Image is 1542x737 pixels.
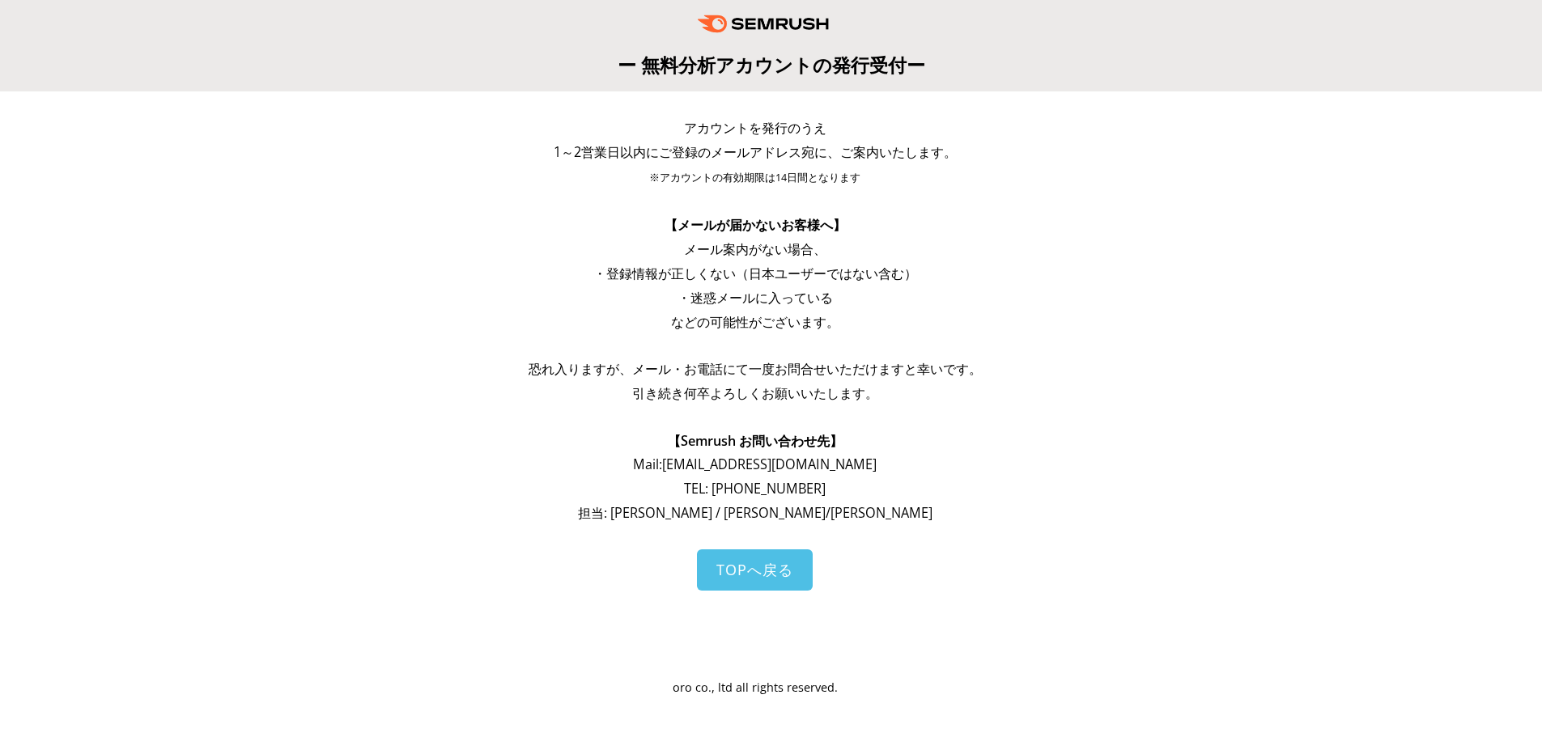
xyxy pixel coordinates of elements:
[716,560,793,579] span: TOPへ戻る
[649,171,860,184] span: ※アカウントの有効期限は14日間となります
[668,432,843,450] span: 【Semrush お問い合わせ先】
[684,119,826,137] span: アカウントを発行のうえ
[593,265,917,282] span: ・登録情報が正しくない（日本ユーザーではない含む）
[665,216,846,234] span: 【メールが届かないお客様へ】
[554,143,957,161] span: 1～2営業日以内にご登録のメールアドレス宛に、ご案内いたします。
[632,384,878,402] span: 引き続き何卒よろしくお願いいたします。
[671,313,839,331] span: などの可能性がございます。
[697,549,813,591] a: TOPへ戻る
[684,240,826,258] span: メール案内がない場合、
[578,504,932,522] span: 担当: [PERSON_NAME] / [PERSON_NAME]/[PERSON_NAME]
[684,480,826,498] span: TEL: [PHONE_NUMBER]
[673,680,838,695] span: oro co., ltd all rights reserved.
[678,289,833,307] span: ・迷惑メールに入っている
[618,52,925,78] span: ー 無料分析アカウントの発行受付ー
[529,360,982,378] span: 恐れ入りますが、メール・お電話にて一度お問合せいただけますと幸いです。
[633,455,877,473] span: Mail: [EMAIL_ADDRESS][DOMAIN_NAME]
